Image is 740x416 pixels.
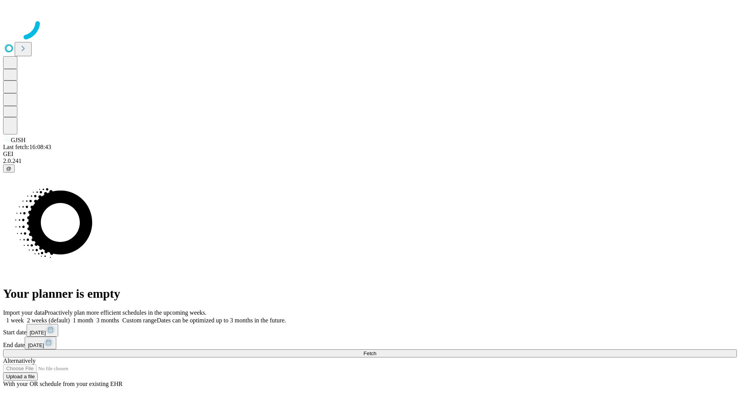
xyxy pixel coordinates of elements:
[6,166,12,171] span: @
[73,317,93,324] span: 1 month
[3,324,737,337] div: Start date
[3,151,737,158] div: GEI
[30,330,46,335] span: [DATE]
[3,381,123,387] span: With your OR schedule from your existing EHR
[6,317,24,324] span: 1 week
[25,337,56,349] button: [DATE]
[363,351,376,356] span: Fetch
[11,137,25,143] span: GJSH
[3,372,38,381] button: Upload a file
[96,317,119,324] span: 3 months
[3,337,737,349] div: End date
[45,309,207,316] span: Proactively plan more efficient schedules in the upcoming weeks.
[3,164,15,173] button: @
[27,324,58,337] button: [DATE]
[27,317,70,324] span: 2 weeks (default)
[3,158,737,164] div: 2.0.241
[3,287,737,301] h1: Your planner is empty
[3,144,51,150] span: Last fetch: 16:08:43
[3,309,45,316] span: Import your data
[157,317,286,324] span: Dates can be optimized up to 3 months in the future.
[3,357,35,364] span: Alternatively
[122,317,156,324] span: Custom range
[3,349,737,357] button: Fetch
[28,342,44,348] span: [DATE]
